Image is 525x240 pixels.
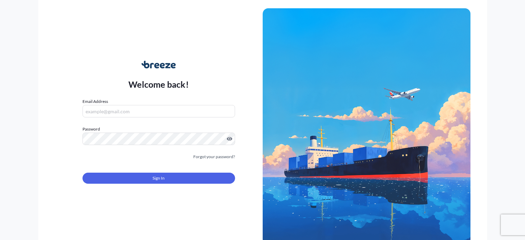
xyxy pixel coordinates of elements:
a: Forgot your password? [193,153,235,160]
label: Password [82,126,235,133]
span: Sign In [153,175,165,182]
label: Email Address [82,98,108,105]
button: Show password [227,136,232,142]
input: example@gmail.com [82,105,235,117]
p: Welcome back! [128,79,189,90]
button: Sign In [82,173,235,184]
